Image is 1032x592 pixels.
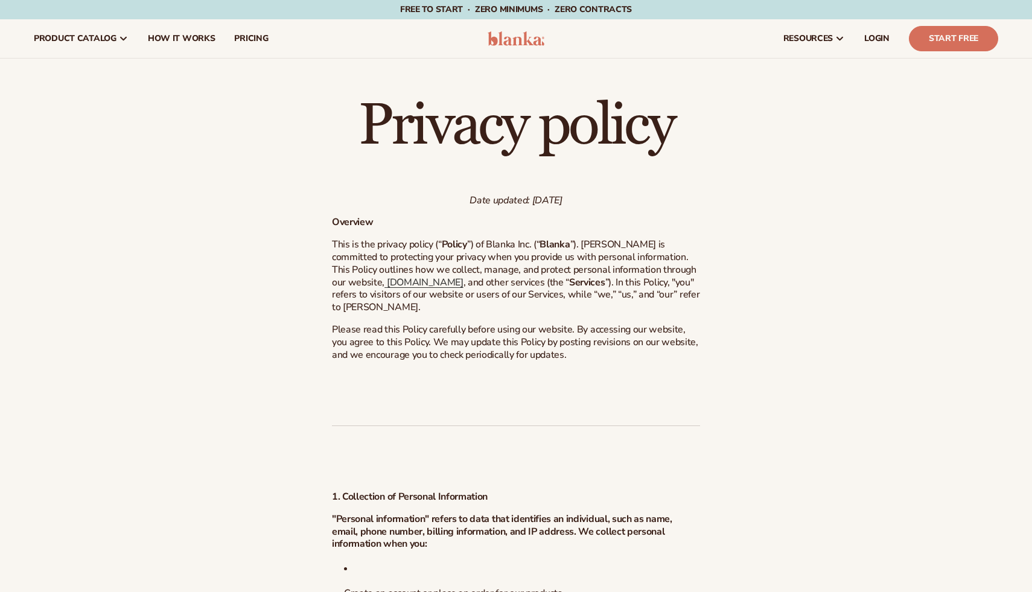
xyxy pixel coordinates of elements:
span: Please read this Policy carefully before using our website. By accessing our website, you agree t... [332,323,698,361]
a: How It Works [138,19,225,58]
strong: Blanka [540,238,570,251]
img: logo [488,31,545,46]
a: resources [774,19,855,58]
span: Free to start · ZERO minimums · ZERO contracts [400,4,632,15]
span: , and other services (the “ [463,276,569,289]
span: ”). [PERSON_NAME] is committed to protecting your privacy when you provide us with personal infor... [332,238,696,288]
span: [DOMAIN_NAME] [387,276,463,289]
strong: "Personal information" refers to data that identifies an individual, such as name, email, phone n... [332,512,672,551]
a: [DOMAIN_NAME] [384,276,463,289]
a: LOGIN [855,19,899,58]
span: This is the privacy policy (“ [332,238,442,251]
a: product catalog [24,19,138,58]
span: product catalog [34,34,116,43]
strong: Overview [332,215,373,229]
span: ”). In this Policy, "you" refers to visitors of our website or users of our Services, while “we,”... [332,276,699,314]
a: Start Free [909,26,998,51]
em: Date updated: [DATE] [470,194,562,207]
span: resources [783,34,833,43]
strong: Services [569,276,605,289]
strong: 1. Collection of Personal Information [332,490,488,503]
a: pricing [225,19,278,58]
span: How It Works [148,34,215,43]
h1: Privacy policy [332,97,700,155]
span: LOGIN [864,34,890,43]
span: ”) of Blanka Inc. (“ [467,238,540,251]
span: pricing [234,34,268,43]
strong: Policy [442,238,467,251]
